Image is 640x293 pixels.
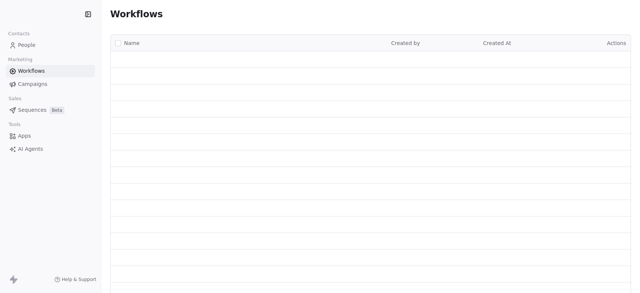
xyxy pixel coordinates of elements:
span: Help & Support [62,276,96,282]
a: People [6,39,95,51]
span: Tools [5,119,24,130]
a: Campaigns [6,78,95,90]
span: Campaigns [18,80,47,88]
a: Help & Support [54,276,96,282]
span: Apps [18,132,31,140]
span: Contacts [5,28,33,39]
span: Name [124,39,139,47]
a: AI Agents [6,143,95,155]
span: Sales [5,93,25,104]
span: Created by [391,40,420,46]
span: AI Agents [18,145,43,153]
a: Workflows [6,65,95,77]
span: Workflows [18,67,45,75]
span: Beta [49,107,64,114]
a: Apps [6,130,95,142]
span: Created At [483,40,511,46]
span: Marketing [5,54,36,65]
span: People [18,41,36,49]
a: SequencesBeta [6,104,95,116]
span: Sequences [18,106,46,114]
span: Actions [607,40,626,46]
span: Workflows [110,9,163,20]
